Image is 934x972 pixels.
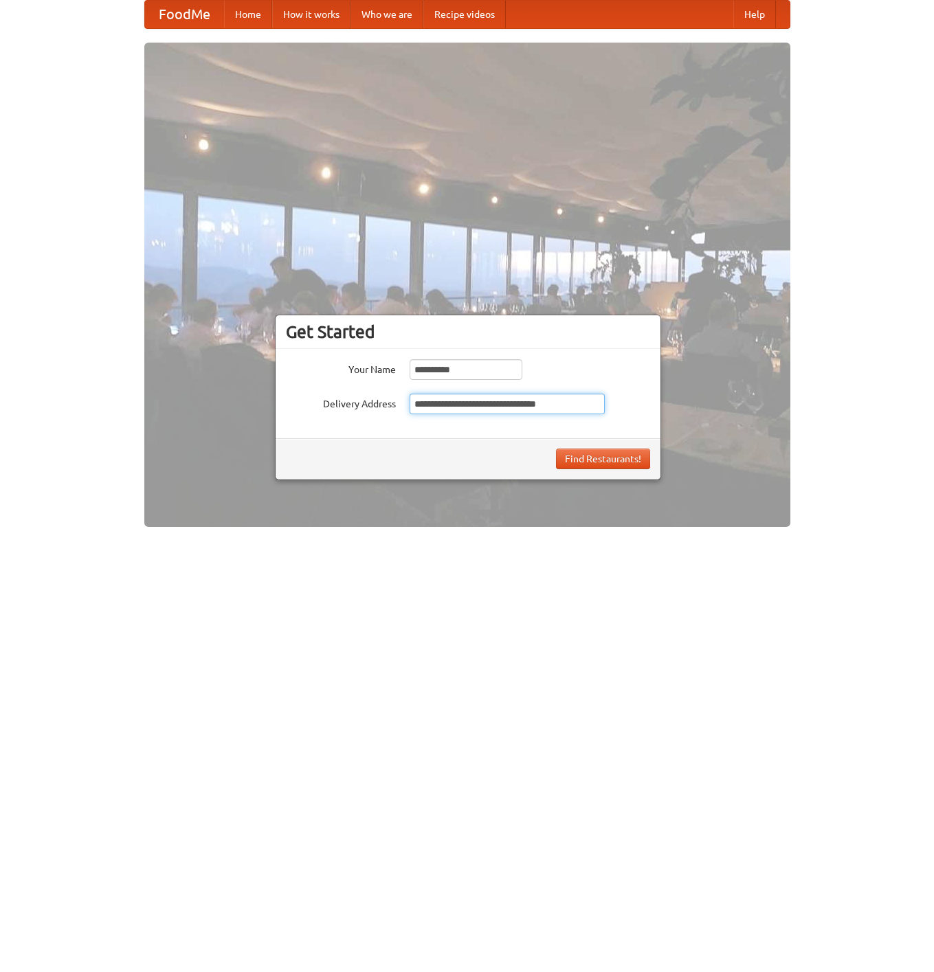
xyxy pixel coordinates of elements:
a: Home [224,1,272,28]
a: Help [733,1,776,28]
label: Delivery Address [286,394,396,411]
label: Your Name [286,359,396,376]
a: How it works [272,1,351,28]
a: Recipe videos [423,1,506,28]
a: Who we are [351,1,423,28]
a: FoodMe [145,1,224,28]
button: Find Restaurants! [556,449,650,469]
h3: Get Started [286,321,650,342]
